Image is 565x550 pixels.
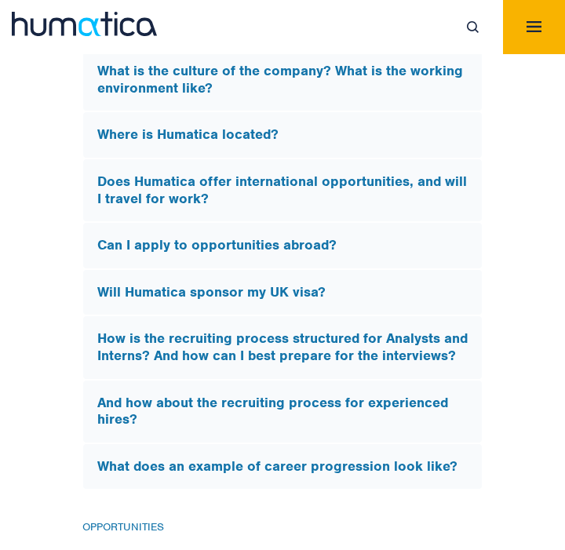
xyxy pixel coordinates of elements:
[467,21,479,33] img: search_icon
[82,521,483,534] h6: Opportunities
[97,173,468,207] h5: Does Humatica offer international opportunities, and will I travel for work?
[97,237,468,254] h5: Can I apply to opportunities abroad?
[97,330,468,364] h5: How is the recruiting process structured for Analysts and Interns? And how can I best prepare for...
[97,284,468,301] h5: Will Humatica sponsor my UK visa?
[97,63,468,97] h5: What is the culture of the company? What is the working environment like?
[527,21,541,32] img: menuicon
[97,458,468,475] h5: What does an example of career progression look like?
[97,395,468,428] h5: And how about the recruiting process for experienced hires?
[12,12,157,36] img: logo
[97,126,468,144] h5: Where is Humatica located?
